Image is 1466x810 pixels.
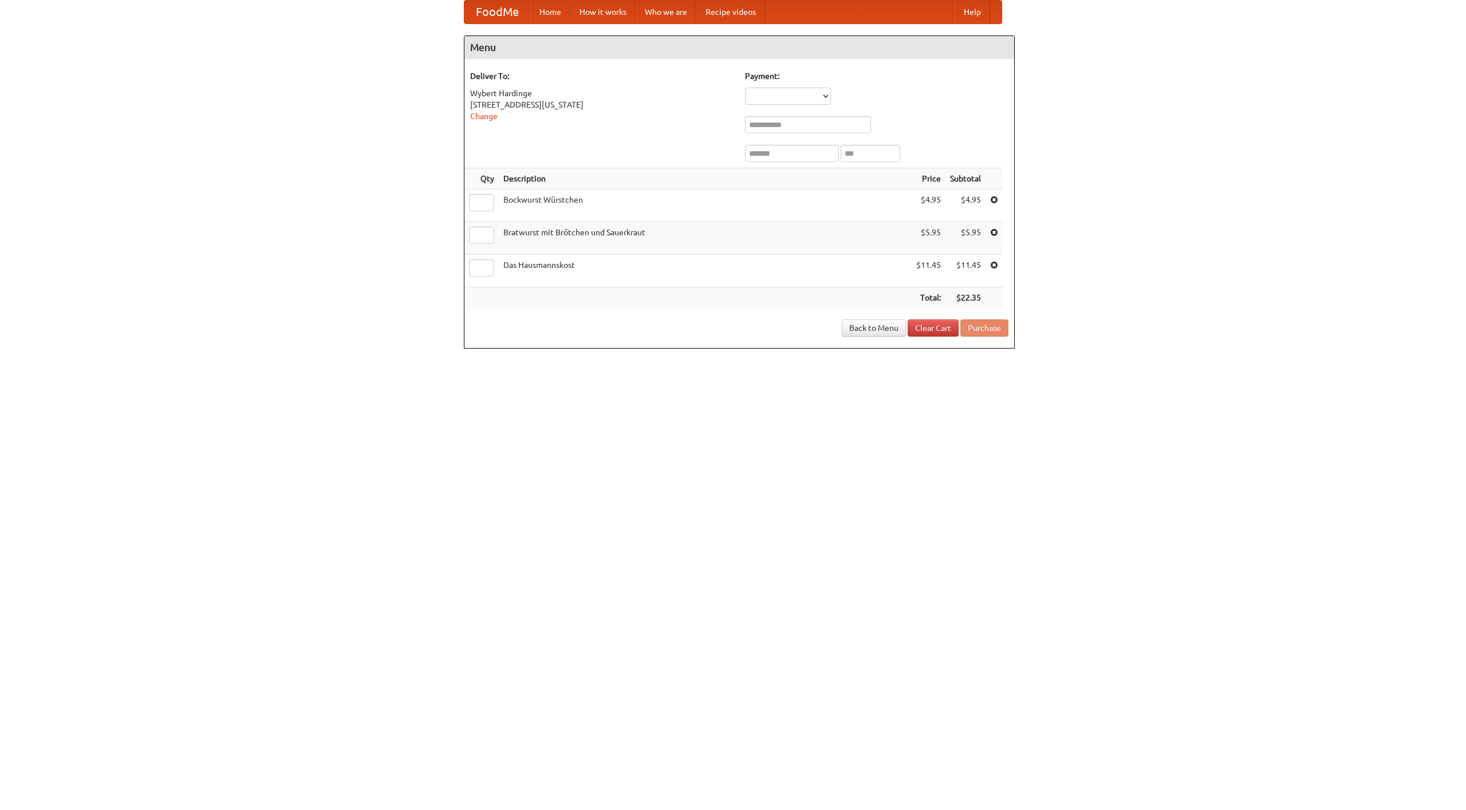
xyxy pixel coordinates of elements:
[570,1,636,23] a: How it works
[470,88,734,99] div: Wybert Hardinge
[945,222,986,255] td: $5.95
[912,189,945,222] td: $4.95
[464,1,530,23] a: FoodMe
[470,99,734,110] div: [STREET_ADDRESS][US_STATE]
[499,168,912,189] th: Description
[470,112,498,121] a: Change
[912,168,945,189] th: Price
[499,222,912,255] td: Bratwurst mit Brötchen und Sauerkraut
[499,255,912,287] td: Das Hausmannskost
[696,1,765,23] a: Recipe videos
[499,189,912,222] td: Bockwurst Würstchen
[530,1,570,23] a: Home
[945,168,986,189] th: Subtotal
[945,287,986,309] th: $22.35
[960,319,1008,337] button: Purchase
[945,255,986,287] td: $11.45
[912,255,945,287] td: $11.45
[464,36,1014,59] h4: Menu
[636,1,696,23] a: Who we are
[945,189,986,222] td: $4.95
[464,168,499,189] th: Qty
[908,319,959,337] a: Clear Cart
[470,70,734,82] h5: Deliver To:
[912,287,945,309] th: Total:
[912,222,945,255] td: $5.95
[745,70,1008,82] h5: Payment:
[842,319,906,337] a: Back to Menu
[955,1,990,23] a: Help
